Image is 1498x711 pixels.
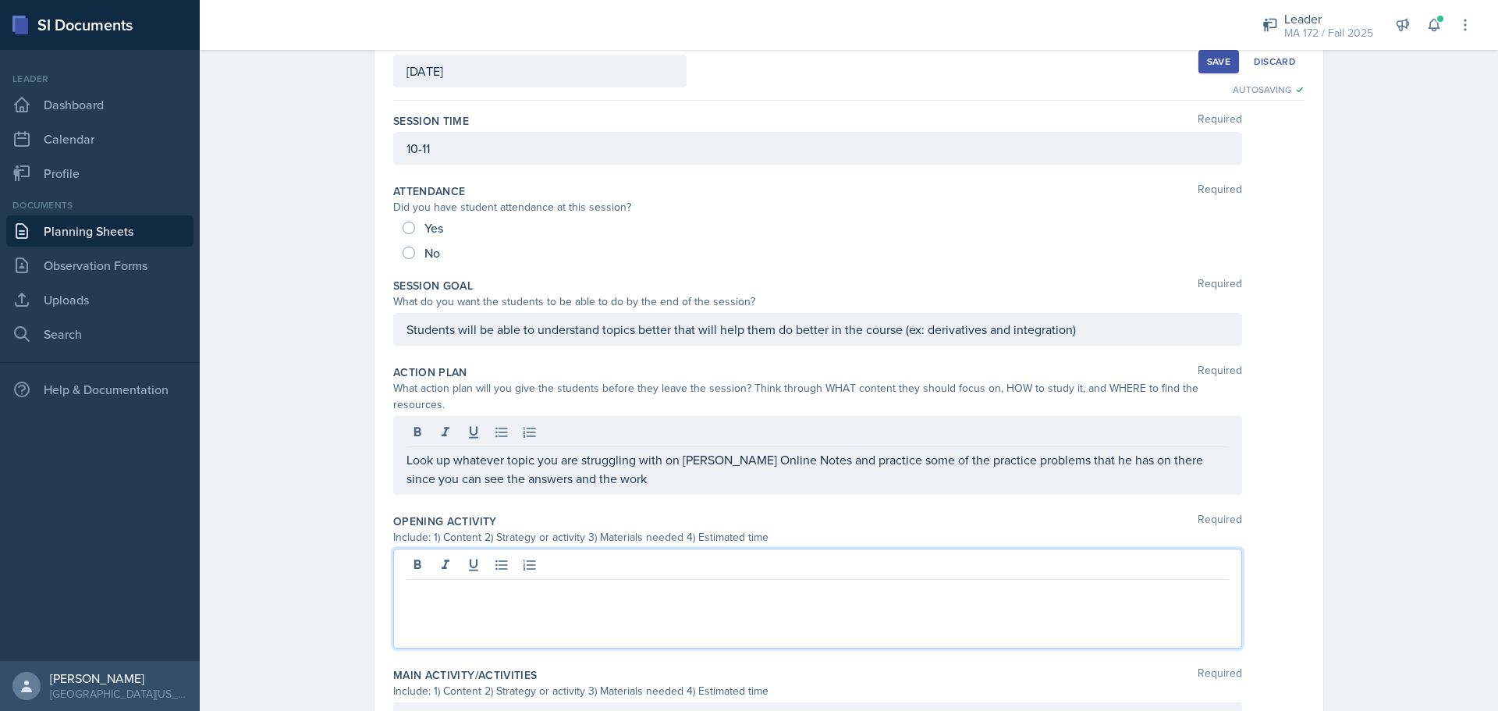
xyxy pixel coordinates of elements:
[393,183,466,199] label: Attendance
[50,686,187,702] div: [GEOGRAPHIC_DATA][US_STATE] in [GEOGRAPHIC_DATA]
[393,199,1242,215] div: Did you have student attendance at this session?
[1198,514,1242,529] span: Required
[6,89,193,120] a: Dashboard
[1198,364,1242,380] span: Required
[1198,278,1242,293] span: Required
[6,284,193,315] a: Uploads
[1233,83,1305,97] div: Autosaving
[393,293,1242,310] div: What do you want the students to be able to do by the end of the session?
[50,670,187,686] div: [PERSON_NAME]
[6,198,193,212] div: Documents
[1207,55,1230,68] div: Save
[393,278,473,293] label: Session Goal
[406,320,1229,339] p: Students will be able to understand topics better that will help them do better in the course (ex...
[1198,183,1242,199] span: Required
[1245,50,1305,73] button: Discard
[393,529,1242,546] div: Include: 1) Content 2) Strategy or activity 3) Materials needed 4) Estimated time
[6,123,193,155] a: Calendar
[393,113,469,129] label: Session Time
[1198,50,1239,73] button: Save
[1284,9,1373,28] div: Leader
[406,139,1229,158] p: 10-11
[424,245,440,261] span: No
[406,450,1229,488] p: Look up whatever topic you are struggling with on [PERSON_NAME] Online Notes and practice some of...
[1254,55,1296,68] div: Discard
[393,683,1242,699] div: Include: 1) Content 2) Strategy or activity 3) Materials needed 4) Estimated time
[6,72,193,86] div: Leader
[6,215,193,247] a: Planning Sheets
[1284,25,1373,41] div: MA 172 / Fall 2025
[424,220,443,236] span: Yes
[393,380,1242,413] div: What action plan will you give the students before they leave the session? Think through WHAT con...
[6,158,193,189] a: Profile
[393,667,537,683] label: Main Activity/Activities
[393,514,497,529] label: Opening Activity
[393,364,467,380] label: Action Plan
[6,318,193,350] a: Search
[1198,667,1242,683] span: Required
[1198,113,1242,129] span: Required
[6,374,193,405] div: Help & Documentation
[6,250,193,281] a: Observation Forms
